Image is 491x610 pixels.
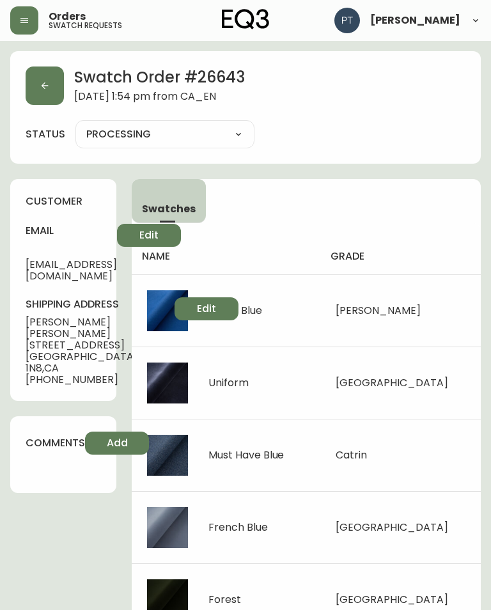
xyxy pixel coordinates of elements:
h4: name [142,249,310,263]
button: Edit [117,224,181,247]
div: Bright Blue [208,305,262,317]
button: Edit [175,297,238,320]
img: logo [222,9,269,29]
span: Edit [197,302,216,316]
span: Swatches [142,202,196,215]
label: status [26,127,65,141]
span: [GEOGRAPHIC_DATA] [336,520,448,535]
span: [GEOGRAPHIC_DATA] , AB , T4S 1N8 , CA [26,351,175,374]
div: Forest [208,594,241,606]
div: Must Have Blue [208,450,284,461]
img: 77642688-ddb1-4ec8-9487-c3ecf23fdaa9.jpg-thumb.jpg [147,363,188,403]
span: [PERSON_NAME] [336,303,421,318]
div: Uniform [208,377,249,389]
span: Catrin [336,448,367,462]
h4: comments [26,436,85,450]
div: French Blue [208,522,268,533]
h4: shipping address [26,297,175,311]
span: [EMAIL_ADDRESS][DOMAIN_NAME] [26,259,117,282]
h4: customer [26,194,101,208]
h5: swatch requests [49,22,122,29]
span: Orders [49,12,86,22]
span: [GEOGRAPHIC_DATA] [336,592,448,607]
span: [DATE] 1:54 pm from CA_EN [74,91,245,105]
button: Add [85,432,149,455]
span: [GEOGRAPHIC_DATA] [336,375,448,390]
img: 986dcd8e1aab7847125929f325458823 [334,8,360,33]
h2: Swatch Order # 26643 [74,66,245,91]
span: Edit [139,228,159,242]
span: Add [107,436,128,450]
img: 7fb206d0-2db9-4087-bd9f-0c7a2ce039c7.jpg-thumb.jpg [147,507,188,548]
span: [PHONE_NUMBER] [26,374,175,386]
h4: grade [331,249,471,263]
img: 1650c742-441e-4154-941c-92b33b12bb84.jpg-thumb.jpg [147,290,188,331]
span: [PERSON_NAME] [370,15,460,26]
img: 3c70bd10-ae5a-40a9-b27d-a4557f33cbb9.jpg-thumb.jpg [147,435,188,476]
h4: email [26,224,117,238]
span: [STREET_ADDRESS] [26,340,175,351]
span: [PERSON_NAME] [PERSON_NAME] [26,317,175,340]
